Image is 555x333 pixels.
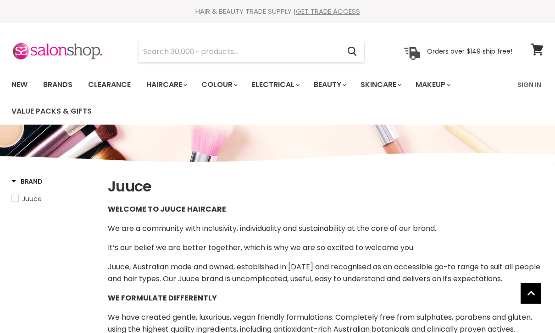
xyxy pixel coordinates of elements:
strong: WELCOME TO JUUCE HAIRCARE [108,204,226,214]
a: Beauty [307,75,352,94]
span: Juuce [22,194,42,203]
input: Search [139,41,340,62]
a: Sign In [512,75,547,94]
p: It’s our belief we are better together, which is why we are so excited to welcome you. [108,242,544,254]
h1: Juuce [108,177,544,196]
button: Search [340,41,364,62]
p: Orders over $149 ship free! [427,47,512,55]
a: Brands [36,75,79,94]
a: Skincare [354,75,407,94]
a: Makeup [409,75,456,94]
h3: Brand [11,177,43,186]
strong: WE FORMULATE DIFFERENTLY [108,293,217,303]
p: We are a community with inclusivity, individuality and sustainability at the core of our brand. [108,223,544,235]
a: Value Packs & Gifts [5,102,99,121]
a: GET TRADE ACCESS [296,6,360,16]
a: Haircare [139,75,193,94]
a: Juuce [11,194,96,204]
a: Electrical [245,75,305,94]
a: Clearance [81,75,138,94]
a: New [5,75,34,94]
ul: Main menu [5,71,512,125]
form: Product [138,41,365,63]
p: Juuce, Australian made and owned, established in [DATE] and recognised as an accessible go-to ran... [108,261,544,285]
a: Colour [194,75,243,94]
